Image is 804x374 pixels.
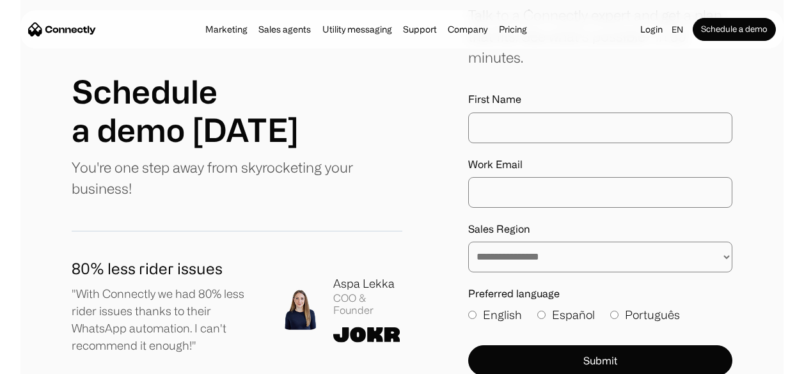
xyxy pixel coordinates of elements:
a: home [28,20,96,39]
div: Aspa Lekka [333,275,402,292]
a: Schedule a demo [693,18,776,41]
label: English [468,306,522,323]
p: You're one step away from skyrocketing your business! [72,157,402,199]
label: Español [537,306,595,323]
div: en [666,20,693,38]
a: Support [399,24,441,35]
input: English [468,311,477,319]
ul: Language list [26,352,77,370]
input: Español [537,311,546,319]
a: Utility messaging [319,24,396,35]
label: First Name [468,93,732,105]
label: Work Email [468,159,732,171]
a: Marketing [201,24,251,35]
a: Sales agents [255,24,315,35]
aside: Language selected: English [13,350,77,370]
div: en [672,20,683,38]
label: Sales Region [468,223,732,235]
p: "With Connectly we had 80% less rider issues thanks to their WhatsApp automation. I can't recomme... [72,285,259,354]
div: COO & Founder [333,292,402,316]
div: Company [448,20,487,38]
h1: Schedule a demo [DATE] [72,72,299,149]
a: Pricing [495,24,531,35]
h1: 80% less rider issues [72,257,259,280]
input: Português [610,311,619,319]
label: Português [610,306,680,323]
a: Login [636,20,666,38]
div: Company [444,20,491,38]
label: Preferred language [468,288,732,300]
